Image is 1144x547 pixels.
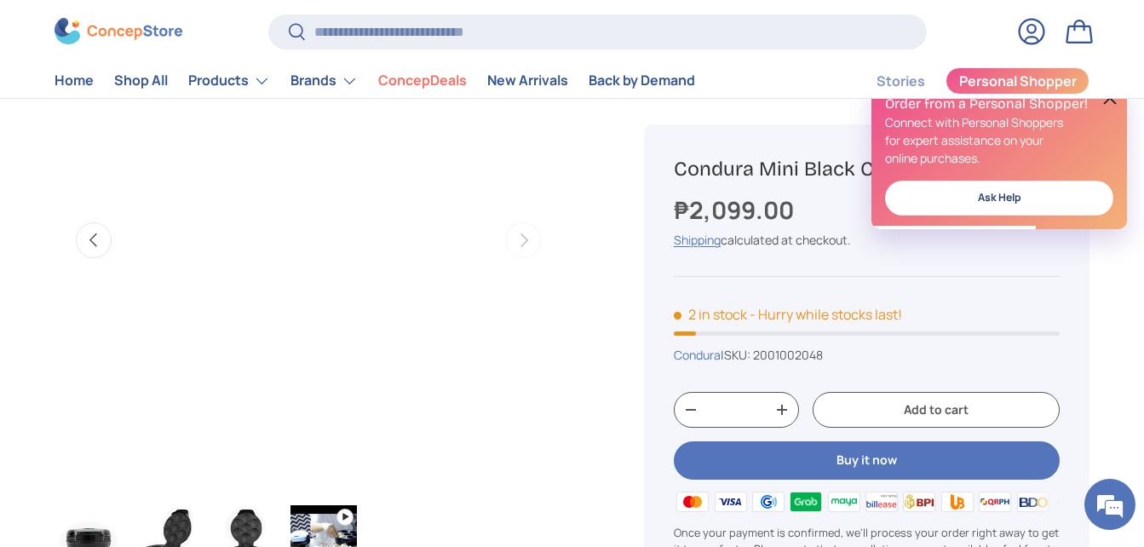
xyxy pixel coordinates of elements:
img: visa [711,489,749,515]
a: Ask Help [885,181,1113,216]
span: Personal Shopper [959,75,1077,89]
a: Shop All [114,65,168,98]
nav: Primary [55,64,695,98]
img: qrph [976,489,1014,515]
a: Condura [674,348,721,364]
strong: ₱2,099.00 [674,194,798,227]
div: calculated at checkout. [674,232,1060,250]
a: Shipping [674,233,721,249]
p: - Hurry while stocks last! [750,306,902,325]
img: ConcepStore [55,19,182,45]
h1: Condura Mini Black Cupcake Maker [674,156,1060,182]
h2: Order from a Personal Shopper! [885,95,1113,113]
img: bpi [900,489,938,515]
p: Connect with Personal Shoppers for expert assistance on your online purchases. [885,113,1113,167]
div: Chat with us now [89,95,286,118]
span: 2 in stock [674,306,747,325]
img: ubp [939,489,976,515]
a: Stories [877,65,925,98]
summary: Products [178,64,280,98]
div: Minimize live chat window [279,9,320,49]
span: 2001002048 [753,348,823,364]
a: Home [55,65,94,98]
img: billease [863,489,900,515]
img: gcash [750,489,787,515]
a: Back by Demand [589,65,695,98]
img: maya [825,489,862,515]
span: We're online! [99,164,235,337]
img: master [674,489,711,515]
button: Buy it now [674,442,1060,481]
a: Personal Shopper [946,67,1089,95]
a: ConcepDeals [378,65,467,98]
img: metrobank [1052,489,1089,515]
button: Add to cart [813,392,1060,429]
img: grabpay [787,489,825,515]
span: | [721,348,823,364]
span: SKU: [724,348,750,364]
img: bdo [1014,489,1051,515]
summary: Brands [280,64,368,98]
a: New Arrivals [487,65,568,98]
textarea: Type your message and hit 'Enter' [9,366,325,425]
nav: Secondary [836,64,1089,98]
